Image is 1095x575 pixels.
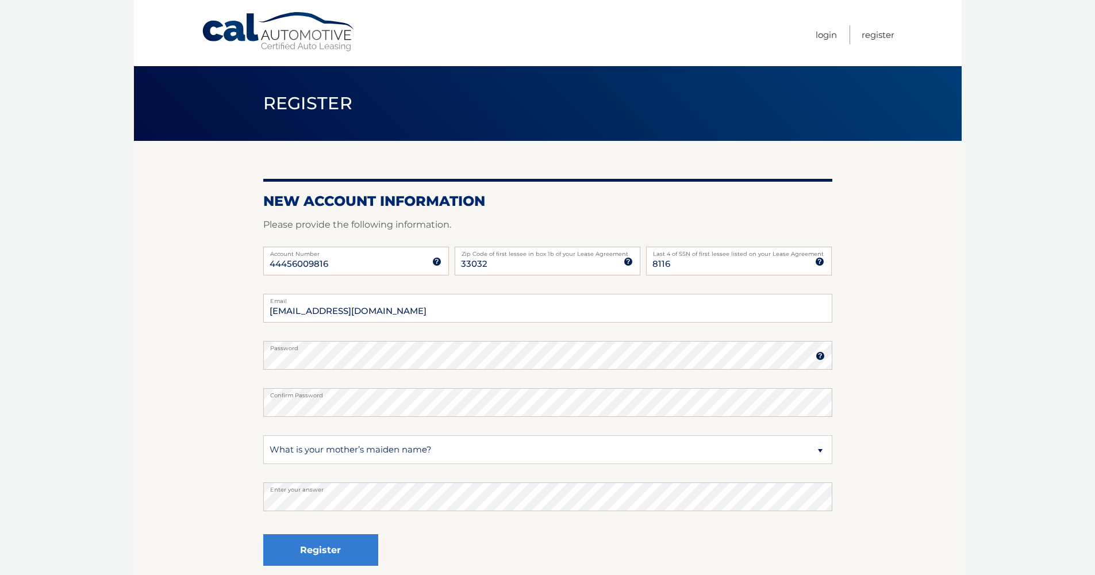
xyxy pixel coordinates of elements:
input: Email [263,294,832,323]
label: Last 4 of SSN of first lessee listed on your Lease Agreement [646,247,832,256]
a: Register [862,25,894,44]
input: Zip Code [455,247,640,275]
img: tooltip.svg [815,257,824,266]
img: tooltip.svg [432,257,441,266]
img: tooltip.svg [624,257,633,266]
button: Register [263,534,378,566]
span: Register [263,93,353,114]
label: Zip Code of first lessee in box 1b of your Lease Agreement [455,247,640,256]
label: Email [263,294,832,303]
label: Password [263,341,832,350]
a: Cal Automotive [201,11,356,52]
label: Confirm Password [263,388,832,397]
label: Enter your answer [263,482,832,492]
p: Please provide the following information. [263,217,832,233]
input: SSN or EIN (last 4 digits only) [646,247,832,275]
img: tooltip.svg [816,351,825,361]
h2: New Account Information [263,193,832,210]
a: Login [816,25,837,44]
label: Account Number [263,247,449,256]
input: Account Number [263,247,449,275]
